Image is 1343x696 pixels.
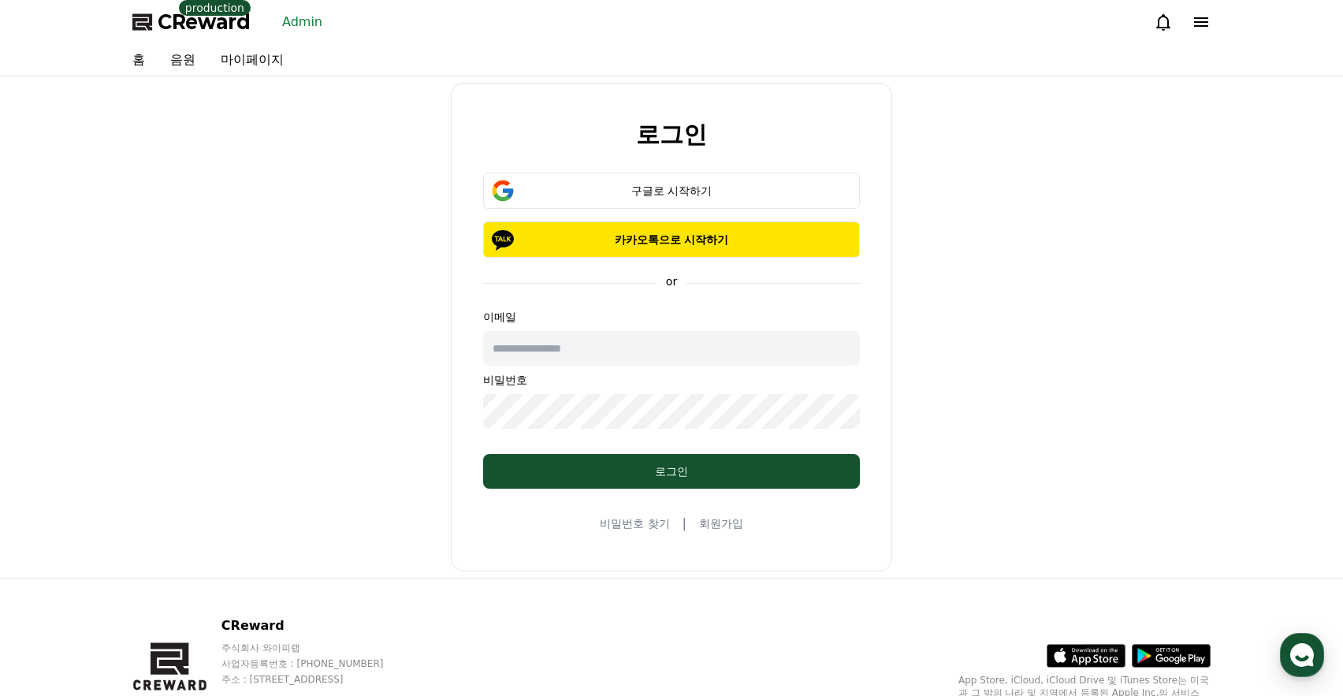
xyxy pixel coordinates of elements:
a: 회원가입 [699,515,743,531]
p: 사업자등록번호 : [PHONE_NUMBER] [221,657,498,670]
p: 주소 : [STREET_ADDRESS] [221,673,498,686]
h2: 로그인 [636,121,707,147]
button: 로그인 [483,454,860,489]
p: or [657,274,686,289]
a: Admin [276,9,329,35]
p: 비밀번호 [483,372,860,388]
a: CReward [132,9,251,35]
p: 카카오톡으로 시작하기 [506,232,837,248]
a: 비밀번호 찾기 [600,515,669,531]
span: CReward [158,9,251,35]
a: 홈 [120,44,158,76]
p: 주식회사 와이피랩 [221,642,498,654]
p: 이메일 [483,309,860,325]
button: 구글로 시작하기 [483,173,860,209]
span: | [683,514,686,533]
div: 로그인 [515,463,828,479]
div: 구글로 시작하기 [506,183,837,199]
a: 마이페이지 [208,44,296,76]
button: 카카오톡으로 시작하기 [483,221,860,258]
p: CReward [221,616,498,635]
a: 음원 [158,44,208,76]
